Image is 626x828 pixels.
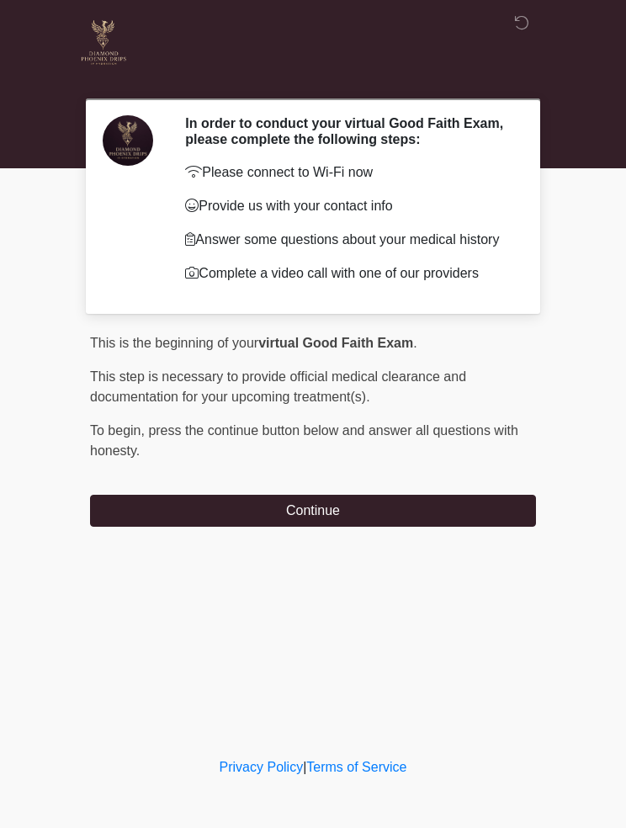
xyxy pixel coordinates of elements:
button: Continue [90,495,536,527]
span: This is the beginning of your [90,336,258,350]
p: Please connect to Wi-Fi now [185,162,511,183]
a: Terms of Service [306,760,406,774]
span: press the continue button below and answer all questions with honesty. [90,423,518,458]
img: Agent Avatar [103,115,153,166]
span: . [413,336,416,350]
img: Diamond Phoenix Drips IV Hydration Logo [73,13,134,73]
span: This step is necessary to provide official medical clearance and documentation for your upcoming ... [90,369,466,404]
p: Provide us with your contact info [185,196,511,216]
h2: In order to conduct your virtual Good Faith Exam, please complete the following steps: [185,115,511,147]
strong: virtual Good Faith Exam [258,336,413,350]
a: Privacy Policy [220,760,304,774]
span: To begin, [90,423,148,438]
p: Answer some questions about your medical history [185,230,511,250]
a: | [303,760,306,774]
p: Complete a video call with one of our providers [185,263,511,284]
